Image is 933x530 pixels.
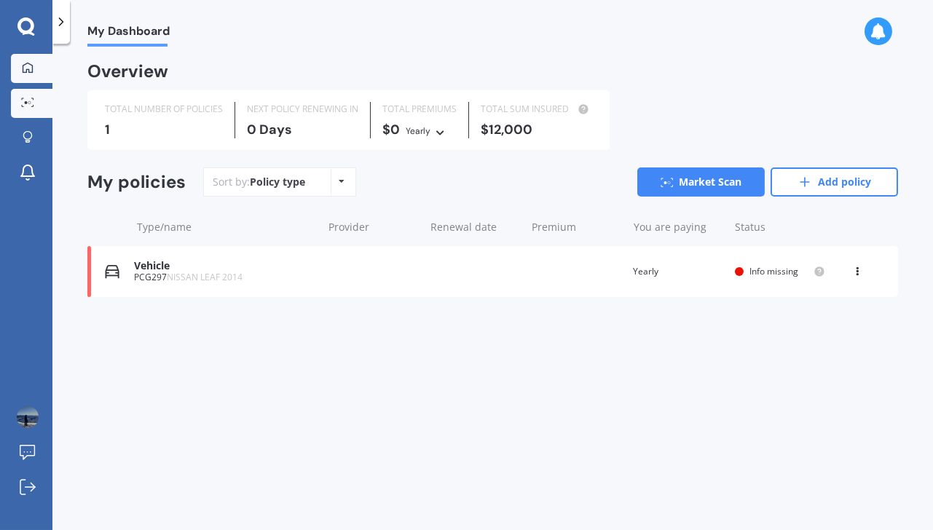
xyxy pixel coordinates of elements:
span: My Dashboard [87,24,170,44]
a: Market Scan [637,167,765,197]
a: Add policy [771,167,898,197]
div: NEXT POLICY RENEWING IN [247,102,358,116]
div: PCG297 [134,272,315,282]
img: Vehicle [105,264,119,279]
div: Renewal date [430,220,521,234]
img: ACg8ocJzI4ATj0nilMQw1ZHe62VUculUtN1fsqrVTaEsuyQgdb2RermnGg=s96-c [17,406,39,428]
span: NISSAN LEAF 2014 [167,271,243,283]
div: Provider [328,220,419,234]
div: Sort by: [213,175,305,189]
div: Premium [532,220,622,234]
div: Vehicle [134,260,315,272]
div: Policy type [250,175,305,189]
span: Info missing [749,265,798,277]
div: TOTAL SUM INSURED [481,102,592,116]
div: Yearly [633,264,723,279]
div: TOTAL NUMBER OF POLICIES [105,102,223,116]
div: TOTAL PREMIUMS [382,102,457,116]
div: My policies [87,172,186,193]
div: 1 [105,122,223,137]
div: You are paying [634,220,724,234]
div: 0 Days [247,122,358,137]
div: Type/name [137,220,317,234]
div: $12,000 [481,122,592,137]
div: Overview [87,64,168,79]
div: $0 [382,122,457,138]
div: Status [735,220,825,234]
div: Yearly [406,124,430,138]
